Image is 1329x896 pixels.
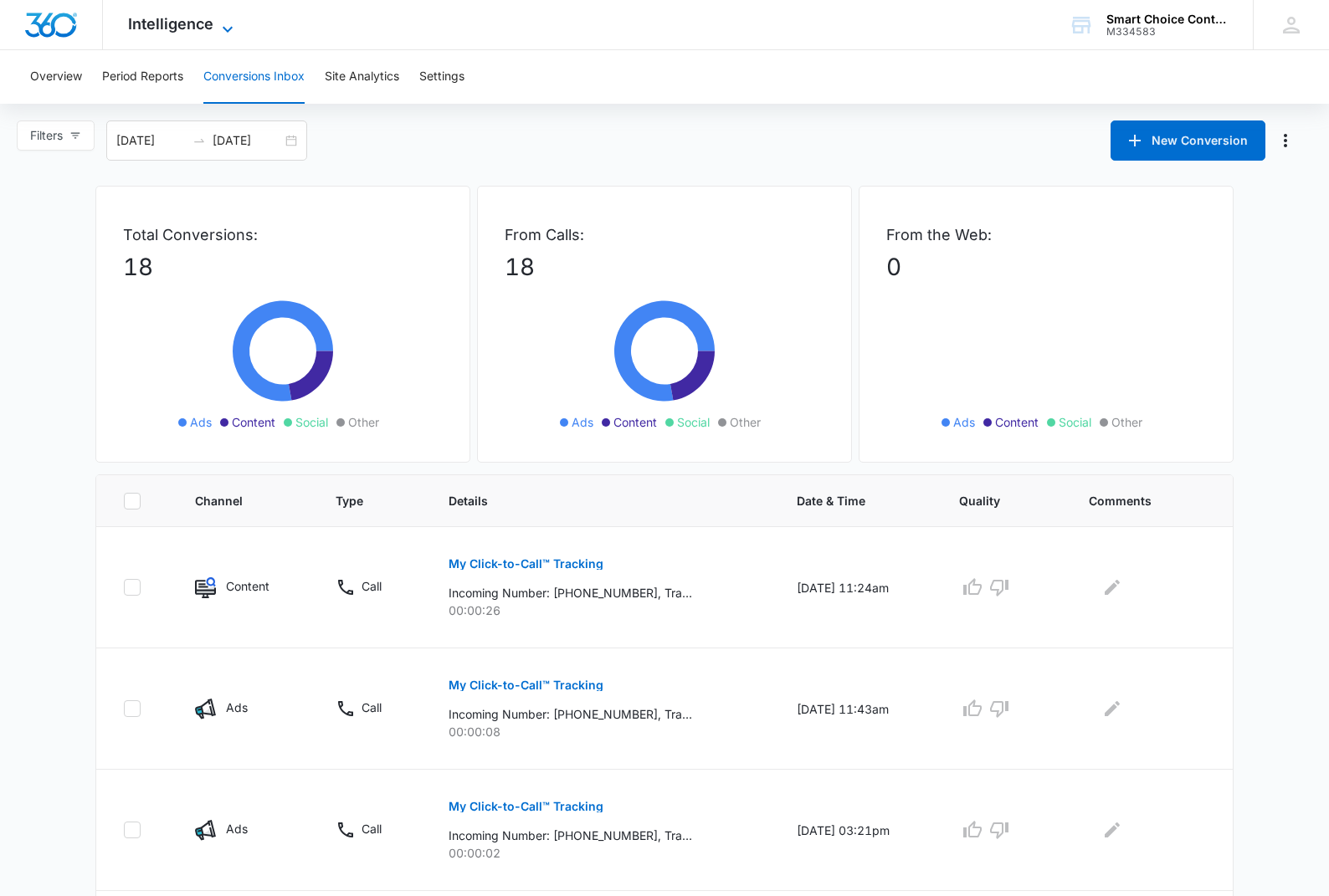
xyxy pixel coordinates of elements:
p: 18 [505,249,824,284]
button: Settings [419,50,464,104]
span: Date & Time [797,492,895,509]
span: Comments [1089,492,1182,509]
p: Incoming Number: [PHONE_NUMBER], Tracking Number: [PHONE_NUMBER], Ring To: [PHONE_NUMBER], Caller... [449,584,692,602]
p: 0 [886,249,1206,284]
span: Content [613,413,657,431]
p: My Click-to-Call™ Tracking [449,679,603,691]
button: Period Reports [102,50,183,104]
p: Call [362,820,382,837]
p: Incoming Number: [PHONE_NUMBER], Tracking Number: [PHONE_NUMBER], Ring To: [PHONE_NUMBER], Caller... [449,827,692,844]
button: Edit Comments [1099,574,1126,601]
button: My Click-to-Call™ Tracking [449,786,603,827]
button: My Click-to-Call™ Tracking [449,665,603,705]
span: Details [449,492,731,509]
span: Channel [195,492,271,509]
span: Social [1059,413,1091,431]
p: 00:00:26 [449,602,756,619]
span: Other [348,413,379,431]
span: Social [677,413,710,431]
button: Conversions Inbox [203,50,305,104]
button: Edit Comments [1099,817,1126,843]
button: New Conversion [1111,120,1265,161]
span: Intelligence [128,15,213,33]
p: My Click-to-Call™ Tracking [449,801,603,812]
p: Call [362,699,382,716]
input: End date [213,131,282,150]
p: From Calls: [505,223,824,246]
div: account name [1106,13,1229,26]
span: Ads [572,413,593,431]
div: account id [1106,26,1229,38]
td: [DATE] 03:21pm [777,770,940,891]
span: Content [232,413,275,431]
p: Ads [226,699,248,716]
span: swap-right [192,134,206,147]
p: Call [362,577,382,595]
span: Social [295,413,328,431]
span: Ads [953,413,975,431]
button: Manage Numbers [1272,127,1299,154]
span: Type [336,492,384,509]
p: Ads [226,820,248,837]
span: Other [730,413,761,431]
p: 00:00:02 [449,844,756,862]
span: Content [995,413,1039,431]
td: [DATE] 11:24am [777,527,940,648]
p: 18 [123,249,443,284]
span: Filters [30,126,63,145]
span: to [192,134,206,147]
input: Start date [116,131,186,150]
p: Incoming Number: [PHONE_NUMBER], Tracking Number: [PHONE_NUMBER], Ring To: [PHONE_NUMBER], Caller... [449,705,692,723]
span: Other [1111,413,1142,431]
p: Content [226,577,269,595]
button: Site Analytics [325,50,399,104]
p: 00:00:08 [449,723,756,740]
button: Overview [30,50,82,104]
button: Filters [17,120,95,151]
p: From the Web: [886,223,1206,246]
button: My Click-to-Call™ Tracking [449,544,603,584]
button: Edit Comments [1099,695,1126,722]
span: Ads [190,413,212,431]
p: Total Conversions: [123,223,443,246]
span: Quality [959,492,1024,509]
p: My Click-to-Call™ Tracking [449,558,603,570]
td: [DATE] 11:43am [777,648,940,770]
